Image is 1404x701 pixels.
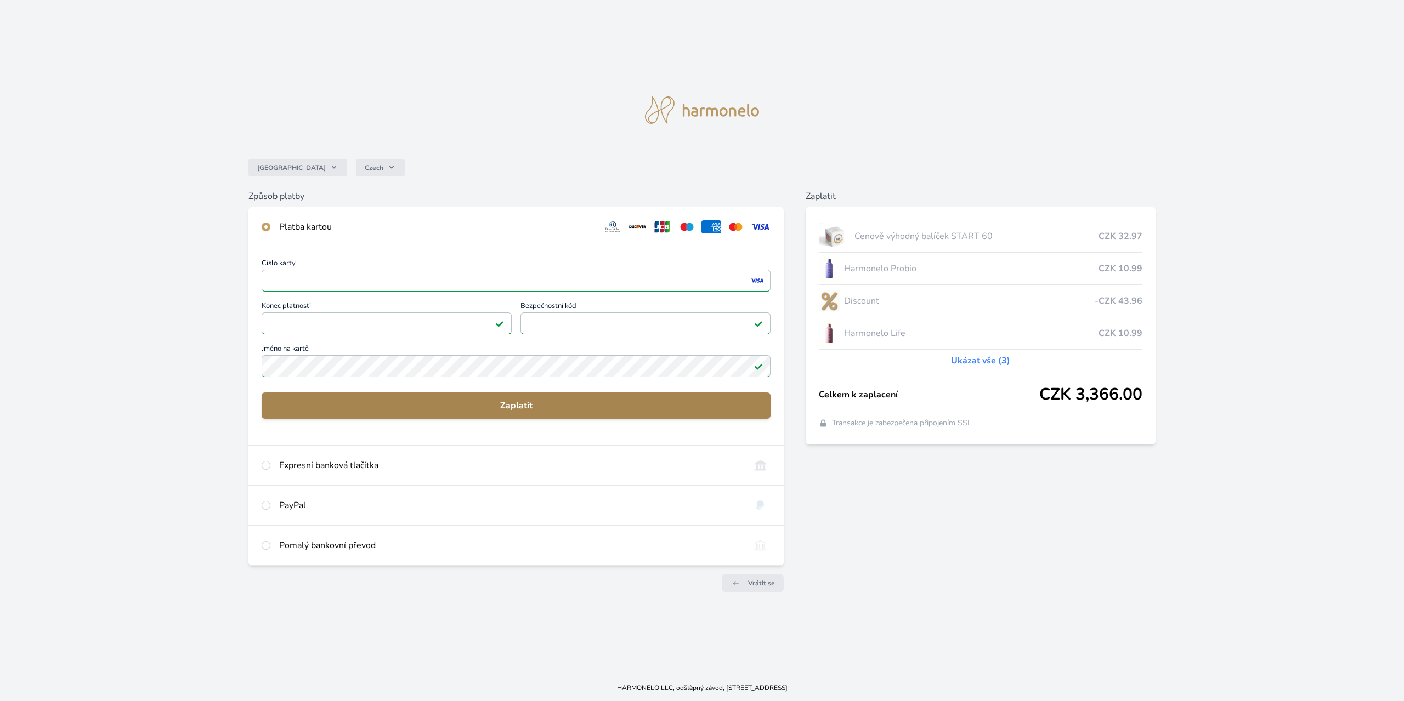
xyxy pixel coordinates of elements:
[722,574,784,592] a: Vrátit se
[844,262,1098,275] span: Harmonelo Probio
[603,220,623,233] img: diners.svg
[1099,262,1142,275] span: CZK 10.99
[262,260,771,270] span: Číslo karty
[819,320,840,347] img: CLEAN_LIFE_se_stinem_x-lo.jpg
[262,345,771,355] span: Jméno na kartě
[248,159,347,176] button: [GEOGRAPHIC_DATA]
[819,388,1039,401] span: Celkem k zaplacení
[844,294,1094,307] span: Discount
[270,399,762,412] span: Zaplatit
[854,230,1099,243] span: Cenově výhodný balíček START 60
[365,163,383,172] span: Czech
[748,579,775,588] span: Vrátit se
[356,159,405,176] button: Czech
[844,327,1098,340] span: Harmonelo Life
[1039,385,1142,404] span: CZK 3,366.00
[750,539,771,552] img: bankTransfer_IBAN.svg
[267,273,766,288] iframe: Iframe pro číslo karty
[819,287,840,315] img: discount-lo.png
[701,220,722,233] img: amex.svg
[257,163,326,172] span: [GEOGRAPHIC_DATA]
[1099,327,1142,340] span: CZK 10.99
[750,276,765,286] img: visa
[248,190,784,203] h6: Způsob platby
[279,499,741,512] div: PayPal
[951,354,1010,367] a: Ukázat vše (3)
[279,459,741,472] div: Expresní banková tlačítka
[627,220,648,233] img: discover.svg
[279,539,741,552] div: Pomalý bankovní převod
[677,220,697,233] img: maestro.svg
[750,459,771,472] img: onlineBanking_CZ.svg
[1099,230,1142,243] span: CZK 32.97
[819,223,850,250] img: start.jpg
[819,255,840,282] img: CLEAN_PROBIO_se_stinem_x-lo.jpg
[726,220,746,233] img: mc.svg
[750,499,771,512] img: paypal.svg
[495,319,504,328] img: Platné pole
[262,392,771,419] button: Zaplatit
[262,355,771,377] input: Jméno na kartěPlatné pole
[832,418,972,429] span: Transakce je zabezpečena připojením SSL
[525,316,766,331] iframe: Iframe pro bezpečnostní kód
[750,220,771,233] img: visa.svg
[520,303,771,312] span: Bezpečnostní kód
[652,220,672,233] img: jcb.svg
[262,303,512,312] span: Konec platnosti
[645,96,759,124] img: logo.svg
[754,319,763,328] img: Platné pole
[806,190,1155,203] h6: Zaplatit
[279,220,594,233] div: Platba kartou
[267,316,507,331] iframe: Iframe pro datum vypršení platnosti
[1095,294,1142,307] span: -CZK 43.96
[754,362,763,371] img: Platné pole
